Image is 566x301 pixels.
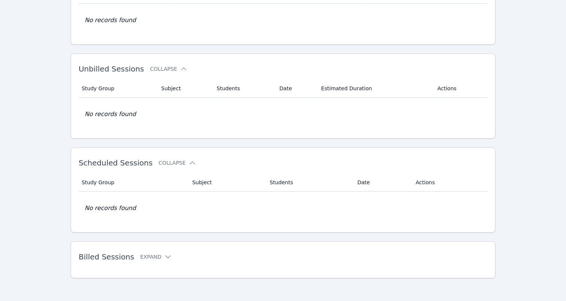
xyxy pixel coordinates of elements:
[79,252,134,261] span: Billed Sessions
[212,79,275,98] th: Students
[79,158,153,167] span: Scheduled Sessions
[79,79,157,98] th: Study Group
[353,173,411,192] th: Date
[140,253,172,261] button: Expand
[79,98,487,131] td: No records found
[275,79,317,98] th: Date
[79,173,188,192] th: Study Group
[79,64,144,73] span: Unbilled Sessions
[316,79,433,98] th: Estimated Duration
[433,79,487,98] th: Actions
[265,173,353,192] th: Students
[150,65,187,73] button: Collapse
[157,79,212,98] th: Subject
[411,173,487,192] th: Actions
[188,173,265,192] th: Subject
[159,159,196,167] button: Collapse
[79,4,487,37] td: No records found
[79,192,487,225] td: No records found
